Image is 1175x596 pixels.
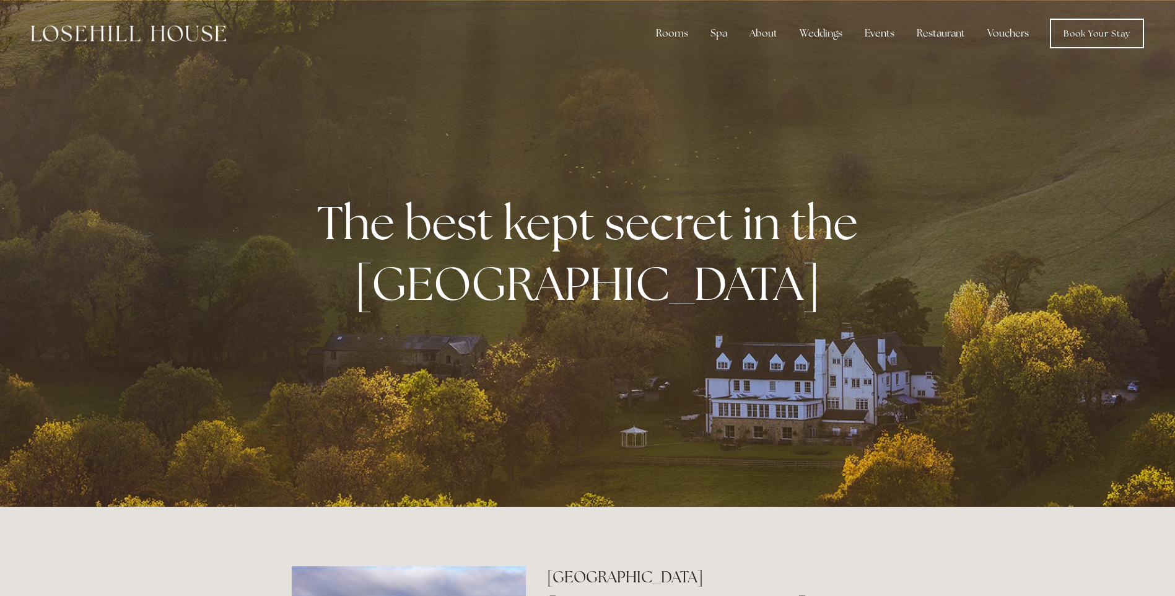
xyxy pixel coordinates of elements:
[317,192,868,313] strong: The best kept secret in the [GEOGRAPHIC_DATA]
[1050,19,1144,48] a: Book Your Stay
[977,21,1039,46] a: Vouchers
[855,21,904,46] div: Events
[701,21,737,46] div: Spa
[790,21,852,46] div: Weddings
[907,21,975,46] div: Restaurant
[646,21,698,46] div: Rooms
[547,566,883,588] h2: [GEOGRAPHIC_DATA]
[740,21,787,46] div: About
[31,25,226,42] img: Losehill House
